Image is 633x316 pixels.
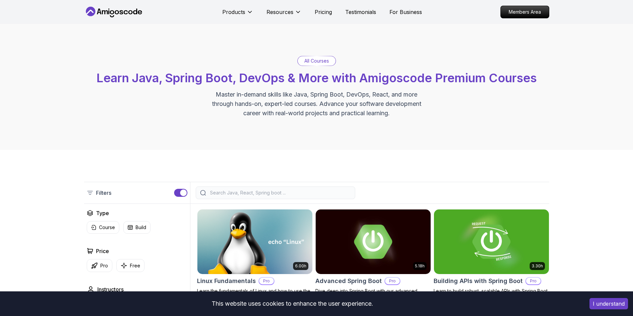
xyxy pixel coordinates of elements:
button: Products [222,8,253,21]
p: Pro [526,278,541,284]
h2: Building APIs with Spring Boot [434,276,523,286]
img: Linux Fundamentals card [197,209,312,274]
p: Master in-demand skills like Java, Spring Boot, DevOps, React, and more through hands-on, expert-... [205,90,428,118]
p: Build [136,224,146,231]
h2: Linux Fundamentals [197,276,256,286]
h2: Instructors [97,285,124,293]
p: Learn to build robust, scalable APIs with Spring Boot, mastering REST principles, JSON handling, ... [434,288,549,308]
p: Pro [259,278,274,284]
button: Free [116,259,145,272]
img: Building APIs with Spring Boot card [434,209,549,274]
a: Advanced Spring Boot card5.18hAdvanced Spring BootProDive deep into Spring Boot with our advanced... [315,209,431,308]
a: Members Area [500,6,549,18]
a: For Business [389,8,422,16]
button: Accept cookies [589,298,628,309]
p: Pro [385,278,400,284]
h2: Price [96,247,109,255]
button: Build [123,221,151,234]
img: Advanced Spring Boot card [316,209,431,274]
p: Resources [266,8,293,16]
p: Members Area [501,6,549,18]
p: Filters [96,189,111,197]
a: Pricing [315,8,332,16]
p: 3.30h [532,263,543,269]
p: Free [130,262,140,269]
button: Course [87,221,119,234]
p: Learn the fundamentals of Linux and how to use the command line [197,288,313,301]
p: Pro [100,262,108,269]
h2: Type [96,209,109,217]
p: Dive deep into Spring Boot with our advanced course, designed to take your skills from intermedia... [315,288,431,308]
p: All Courses [304,58,329,64]
h2: Advanced Spring Boot [315,276,382,286]
p: 5.18h [415,263,425,269]
p: Course [99,224,115,231]
a: Testimonials [345,8,376,16]
p: Products [222,8,245,16]
a: Building APIs with Spring Boot card3.30hBuilding APIs with Spring BootProLearn to build robust, s... [434,209,549,308]
p: 6.00h [295,263,306,269]
button: Resources [266,8,301,21]
div: This website uses cookies to enhance the user experience. [5,296,580,311]
a: Linux Fundamentals card6.00hLinux FundamentalsProLearn the fundamentals of Linux and how to use t... [197,209,313,301]
span: Learn Java, Spring Boot, DevOps & More with Amigoscode Premium Courses [96,71,537,85]
button: Pro [87,259,112,272]
input: Search Java, React, Spring boot ... [209,189,351,196]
